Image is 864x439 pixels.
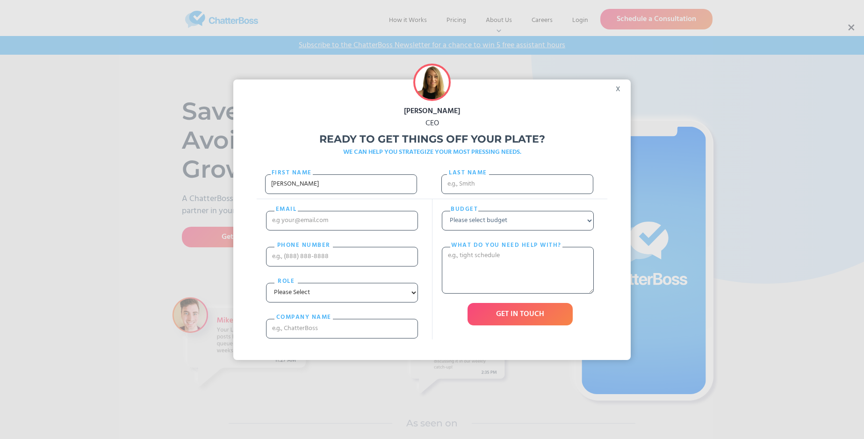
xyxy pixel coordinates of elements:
[266,211,418,230] input: e.g your@email.com
[233,105,631,117] div: [PERSON_NAME]
[447,168,489,178] label: Last name
[265,174,417,194] input: e.g., John
[266,319,418,338] input: e.g., ChatterBoss
[274,205,298,214] label: email
[450,205,478,214] label: Budget
[450,241,562,250] label: What do you need help with?
[610,79,631,94] div: x
[271,168,313,178] label: First Name
[441,174,593,194] input: e.g., Smith
[233,117,631,130] div: CEO
[274,241,333,250] label: PHONE nUMBER
[274,277,298,286] label: Role
[257,163,607,348] form: Freebie Popup Form 2021
[468,303,573,325] input: GET IN TOUCH
[343,147,521,158] strong: WE CAN HELP YOU STRATEGIZE YOUR MOST PRESSING NEEDS.
[266,247,418,266] input: e.g., (888) 888-8888
[319,133,545,145] strong: Ready to get things off your plate?
[274,313,333,322] label: cOMPANY NAME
